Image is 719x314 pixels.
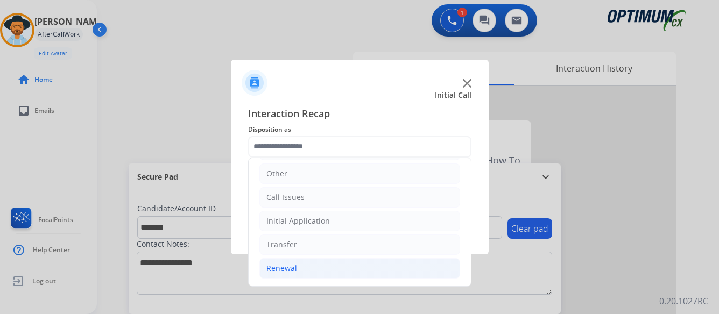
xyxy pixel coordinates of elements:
[266,239,297,250] div: Transfer
[266,192,305,203] div: Call Issues
[242,70,267,96] img: contactIcon
[266,168,287,179] div: Other
[266,263,297,274] div: Renewal
[266,216,330,226] div: Initial Application
[248,123,471,136] span: Disposition as
[435,90,471,101] span: Initial Call
[248,106,471,123] span: Interaction Recap
[659,295,708,308] p: 0.20.1027RC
